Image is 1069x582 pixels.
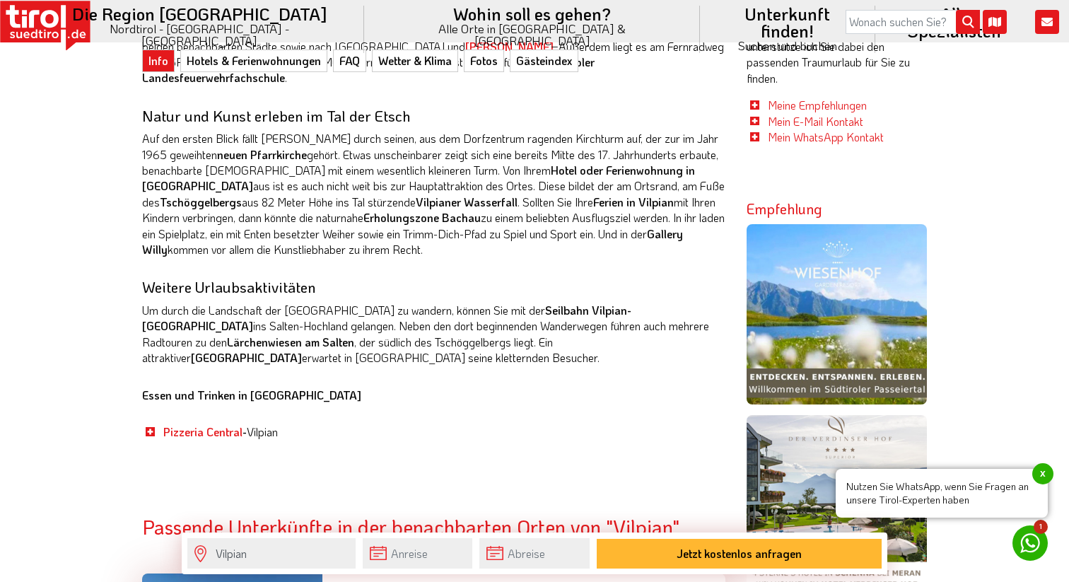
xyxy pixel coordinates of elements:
strong: Empfehlung [747,199,822,218]
h3: Natur und Kunst erleben im Tal der Etsch [142,107,725,124]
strong: Erholungszone Bachau [363,210,481,225]
input: Anreise [363,538,472,569]
small: Alle Orte in [GEOGRAPHIC_DATA] & [GEOGRAPHIC_DATA] [381,23,684,47]
strong: Tschöggelbergs [160,194,242,209]
i: Kontakt [1035,10,1059,34]
span: x [1032,463,1053,484]
i: Karte öffnen [983,10,1007,34]
small: Suchen und buchen [717,40,858,52]
input: Wo soll's hingehen? [187,538,356,569]
strong: - [163,424,247,439]
strong: neuen Pfarrkirche [217,147,307,162]
li: Vilpian [142,424,725,440]
strong: Vilpianer Wasserfall [416,194,518,209]
strong: Essen und Trinken in [GEOGRAPHIC_DATA] [142,388,361,402]
a: Mein WhatsApp Kontakt [768,129,884,144]
strong: Gallery Willy [142,226,683,257]
span: Nutzen Sie WhatsApp, wenn Sie Fragen an unsere Tirol-Experten haben [836,469,1048,518]
small: Nordtirol - [GEOGRAPHIC_DATA] - [GEOGRAPHIC_DATA] [52,23,347,47]
strong: Hotel oder Ferienwohnung in [GEOGRAPHIC_DATA] [142,163,695,193]
input: Abreise [479,538,589,569]
strong: Seilbahn Vilpian-[GEOGRAPHIC_DATA] [142,303,631,333]
strong: [GEOGRAPHIC_DATA] [191,350,302,365]
h3: Weitere Urlaubsaktivitäten [142,279,725,295]
input: Wonach suchen Sie? [846,10,980,34]
a: Mein E-Mail Kontakt [768,114,863,129]
h2: Passende Unterkünfte in der benachbarten Orten von "Vilpian" [142,516,725,538]
a: Pizzeria Central [163,424,243,439]
a: 1 Nutzen Sie WhatsApp, wenn Sie Fragen an unsere Tirol-Experten habenx [1012,525,1048,561]
button: Jetzt kostenlos anfragen [597,539,882,569]
strong: Lärchenwiesen am Salten [227,334,354,349]
p: Um durch die Landschaft der [GEOGRAPHIC_DATA] zu wandern, können Sie mit der ins Salten-Hochland ... [142,303,725,366]
span: 1 [1034,520,1048,534]
strong: Ferien in Vilpian [593,194,674,209]
p: Auf den ersten Blick fällt [PERSON_NAME] durch seinen, aus dem Dorfzentrum ragenden Kirchturm auf... [142,131,725,257]
a: Meine Empfehlungen [768,98,867,112]
img: wiesenhof-sommer.jpg [747,224,927,405]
